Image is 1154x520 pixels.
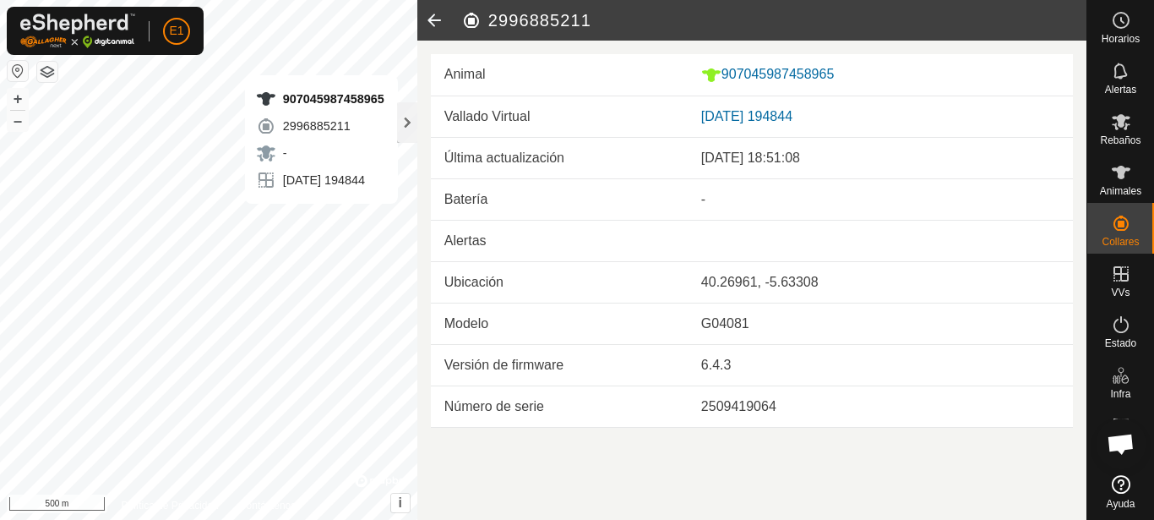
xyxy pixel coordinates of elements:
[37,62,57,82] button: Capas del Mapa
[256,170,384,190] div: [DATE] 194844
[239,498,296,513] a: Contáctenos
[701,189,1059,210] div: -
[1105,85,1136,95] span: Alertas
[1100,186,1141,196] span: Animales
[399,495,402,510] span: i
[701,272,1059,293] div: 40.26961, -5.63308
[8,111,28,131] button: –
[1105,338,1136,348] span: Estado
[431,261,688,303] td: Ubicación
[431,138,688,179] td: Última actualización
[256,116,384,136] div: 2996885211
[1107,499,1135,509] span: Ayuda
[256,89,384,109] div: 907045987458965
[169,22,183,40] span: E1
[461,10,1086,30] h2: 2996885211
[1087,468,1154,516] a: Ayuda
[431,54,688,96] td: Animal
[431,178,688,220] td: Batería
[1110,389,1130,399] span: Infra
[701,109,792,123] a: [DATE] 194844
[431,344,688,386] td: Versión de firmware
[1102,34,1140,44] span: Horarios
[431,386,688,427] td: Número de serie
[1091,440,1150,460] span: Mapa de Calor
[1111,287,1130,298] span: VVs
[121,498,218,513] a: Política de Privacidad
[701,397,1059,417] div: 2509419064
[1102,237,1139,247] span: Collares
[391,494,410,512] button: i
[1100,135,1140,145] span: Rebaños
[1096,419,1146,469] div: Chat abierto
[701,314,1059,334] div: G04081
[431,303,688,344] td: Modelo
[20,14,135,48] img: Logo Gallagher
[701,355,1059,375] div: 6.4.3
[8,61,28,81] button: Restablecer Mapa
[431,220,688,261] td: Alertas
[701,64,1059,85] div: 907045987458965
[431,96,688,138] td: Vallado Virtual
[8,89,28,109] button: +
[701,148,1059,168] div: [DATE] 18:51:08
[256,143,384,163] div: -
